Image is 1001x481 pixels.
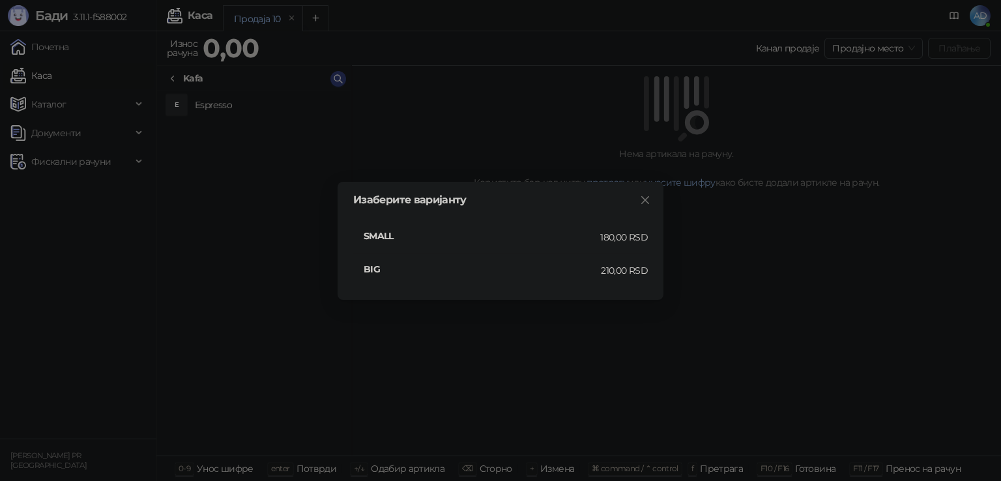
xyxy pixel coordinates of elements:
[600,230,648,244] div: 180,00 RSD
[640,195,650,205] span: close
[635,195,656,205] span: Close
[601,263,648,278] div: 210,00 RSD
[364,229,600,243] h4: SMALL
[364,262,601,276] h4: BIG
[635,190,656,211] button: Close
[353,195,648,205] div: Изаберите варијанту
